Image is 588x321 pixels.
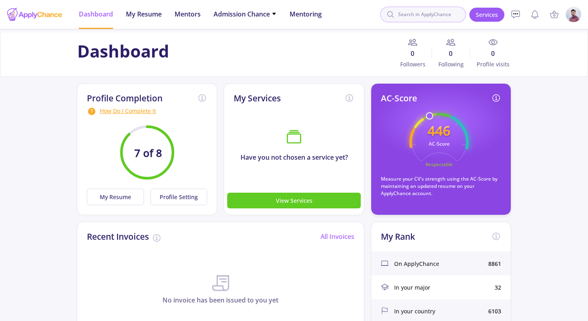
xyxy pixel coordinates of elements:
button: View Services [227,193,361,208]
span: 0 [394,49,432,58]
p: Have you not chosen a service yet? [224,152,364,162]
span: Mentors [175,9,201,19]
h2: My Rank [381,232,415,242]
span: Admission Chance [214,9,277,19]
h2: Profile Completion [87,93,162,103]
span: On ApplyChance [394,259,439,268]
div: How Do I Complete It [87,107,208,116]
div: 32 [495,283,501,292]
p: Measure your CV's strength using the AC-Score by maintaining an updated resume on your ApplyChanc... [381,175,502,197]
a: Services [469,8,504,22]
span: Profile visits [470,60,511,68]
text: Respectable [426,161,453,167]
span: Followers [394,60,432,68]
button: Profile Setting [150,189,208,205]
span: In your country [394,307,435,315]
a: View Services [227,196,361,205]
span: Following [432,60,470,68]
a: My Resume [87,189,147,205]
span: Mentoring [290,9,322,19]
span: 0 [432,49,470,58]
div: 8861 [488,259,501,268]
span: 0 [470,49,511,58]
h1: Dashboard [77,41,169,61]
input: Search in ApplyChance [380,6,466,23]
a: All Invoices [321,232,354,241]
div: 6103 [488,307,501,315]
span: In your major [394,283,430,292]
text: AC-Score [429,140,450,147]
span: Dashboard [79,9,113,19]
h2: AC-Score [381,93,417,103]
text: 7 of 8 [134,146,162,160]
h2: Recent Invoices [87,232,149,242]
span: My Resume [126,9,162,19]
h2: My Services [234,93,281,103]
text: 446 [428,121,450,140]
button: My Resume [87,189,144,205]
p: No invoice has been issued to you yet [77,295,364,305]
a: Profile Setting [147,189,208,205]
